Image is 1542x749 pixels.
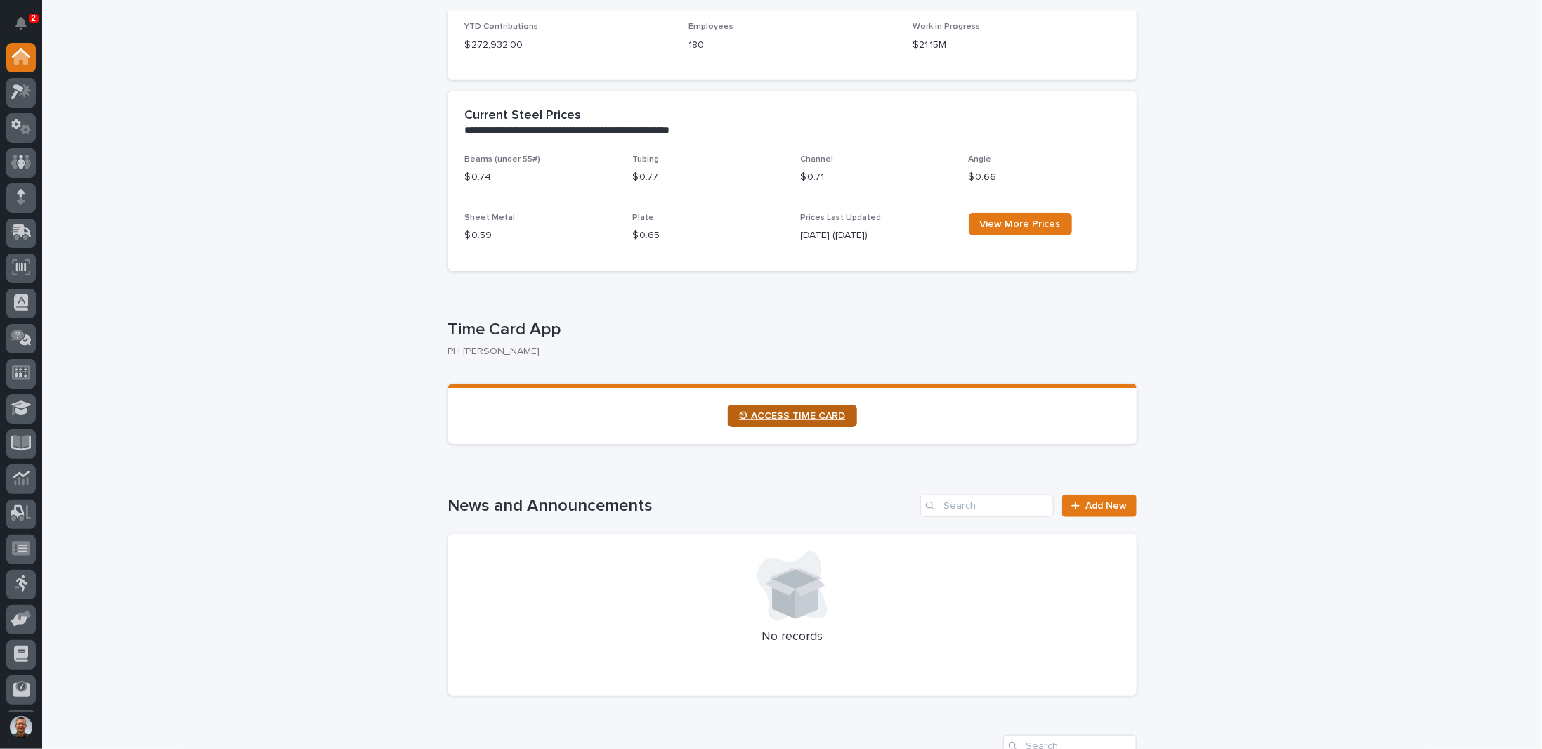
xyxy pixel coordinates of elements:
a: ⏲ ACCESS TIME CARD [728,405,857,427]
p: $ 0.74 [465,170,616,185]
p: $ 0.59 [465,228,616,243]
span: Add New [1086,501,1128,511]
p: $21.15M [913,38,1120,53]
a: View More Prices [969,213,1072,235]
p: $ 0.71 [801,170,952,185]
p: Time Card App [448,320,1131,340]
a: Add New [1062,495,1136,517]
span: YTD Contributions [465,22,539,31]
p: 2 [31,13,36,23]
p: 180 [688,38,896,53]
span: Work in Progress [913,22,980,31]
span: Sheet Metal [465,214,516,222]
div: Notifications2 [18,17,36,39]
button: Notifications [6,8,36,38]
span: Channel [801,155,834,164]
span: Prices Last Updated [801,214,882,222]
span: Employees [688,22,733,31]
span: Beams (under 55#) [465,155,541,164]
p: [DATE] ([DATE]) [801,228,952,243]
h2: Current Steel Prices [465,108,582,124]
p: PH [PERSON_NAME] [448,346,1125,358]
input: Search [920,495,1054,517]
button: users-avatar [6,712,36,742]
p: $ 0.65 [633,228,784,243]
p: $ 272,932.00 [465,38,672,53]
p: No records [465,630,1120,645]
span: Plate [633,214,655,222]
span: Angle [969,155,992,164]
p: $ 0.77 [633,170,784,185]
h1: News and Announcements [448,496,915,516]
span: View More Prices [980,219,1061,229]
p: $ 0.66 [969,170,1120,185]
span: ⏲ ACCESS TIME CARD [739,411,846,421]
span: Tubing [633,155,660,164]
